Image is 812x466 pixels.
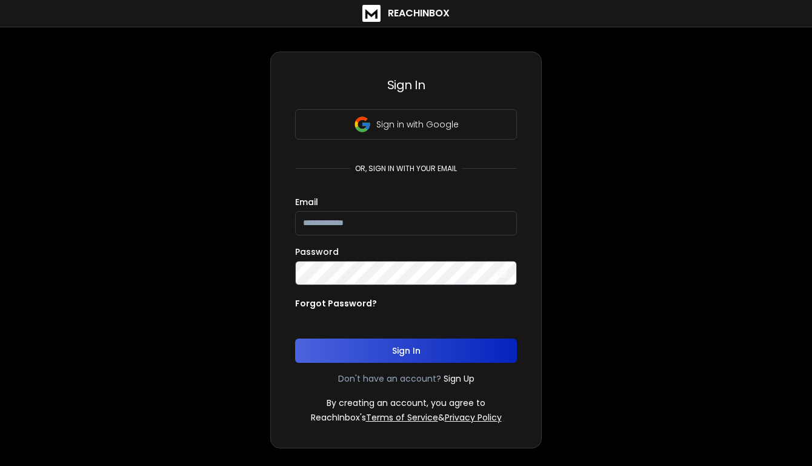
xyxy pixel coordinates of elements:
p: Forgot Password? [295,297,377,309]
a: Terms of Service [366,411,438,424]
p: or, sign in with your email [350,164,462,174]
button: Sign in with Google [295,109,517,140]
a: Privacy Policy [445,411,502,424]
h1: ReachInbox [388,6,450,21]
p: By creating an account, you agree to [327,397,485,409]
p: Don't have an account? [338,373,441,385]
img: logo [362,5,381,22]
p: Sign in with Google [376,118,459,130]
a: ReachInbox [362,5,450,22]
a: Sign Up [444,373,474,385]
label: Password [295,248,339,256]
p: ReachInbox's & [311,411,502,424]
button: Sign In [295,339,517,363]
h3: Sign In [295,76,517,93]
label: Email [295,198,318,206]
